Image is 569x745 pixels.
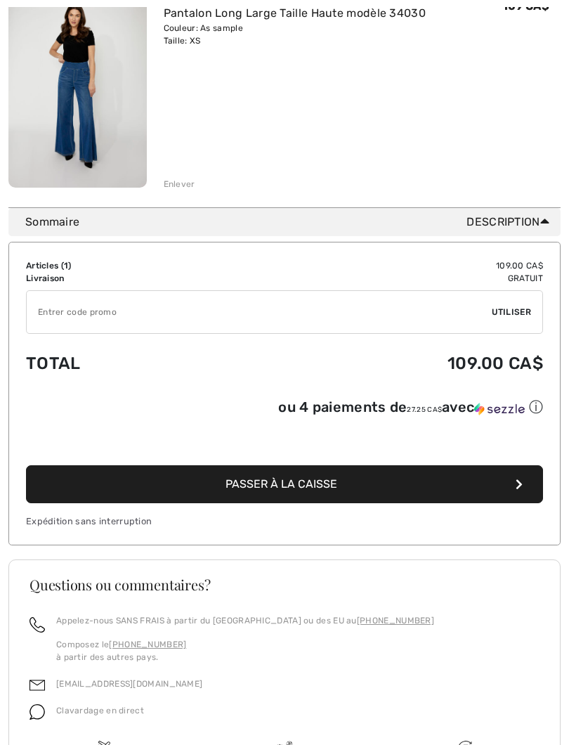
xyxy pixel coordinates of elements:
a: [PHONE_NUMBER] [109,640,186,649]
td: Gratuit [214,272,543,285]
div: Expédition sans interruption [26,514,543,528]
img: call [30,617,45,633]
div: Sommaire [25,214,555,231]
iframe: PayPal-paypal [26,422,543,460]
div: ou 4 paiements de avec [278,398,543,417]
h3: Questions ou commentaires? [30,578,539,592]
td: Total [26,339,214,387]
td: 109.00 CA$ [214,259,543,272]
a: Pantalon Long Large Taille Haute modèle 34030 [164,6,426,20]
img: chat [30,704,45,720]
span: Description [466,214,555,231]
img: email [30,678,45,693]
p: Composez le à partir des autres pays. [56,638,434,663]
div: Enlever [164,178,195,190]
span: 27.25 CA$ [407,406,442,414]
span: Passer à la caisse [225,477,337,491]
span: Utiliser [492,306,531,318]
div: Couleur: As sample Taille: XS [164,22,426,47]
td: 109.00 CA$ [214,339,543,387]
img: Sezzle [474,403,525,415]
td: Livraison [26,272,214,285]
button: Passer à la caisse [26,465,543,503]
div: ou 4 paiements de27.25 CA$avecSezzle Cliquez pour en savoir plus sur Sezzle [26,398,543,422]
span: Clavardage en direct [56,706,144,715]
input: Code promo [27,291,492,333]
td: Articles ( ) [26,259,214,272]
a: [EMAIL_ADDRESS][DOMAIN_NAME] [56,679,202,689]
a: [PHONE_NUMBER] [357,616,434,626]
p: Appelez-nous SANS FRAIS à partir du [GEOGRAPHIC_DATA] ou des EU au [56,614,434,627]
span: 1 [64,261,68,271]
